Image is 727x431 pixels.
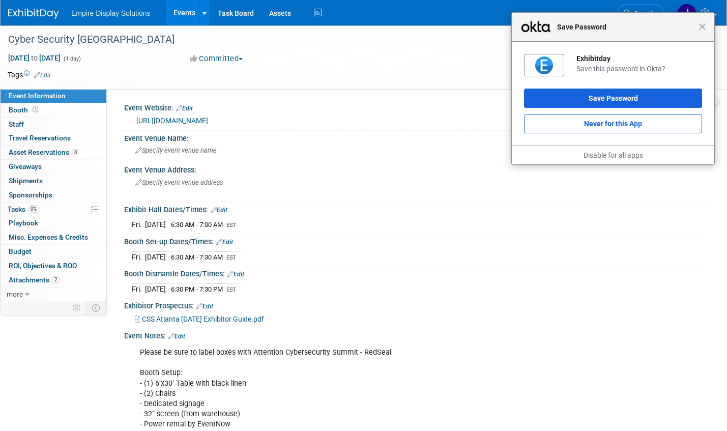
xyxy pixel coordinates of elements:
a: ROI, Objectives & ROO [1,259,106,273]
span: CSS Atlanta [DATE] Exhibitor Guide.pdf [142,315,264,323]
a: Asset Reservations8 [1,146,106,159]
span: Shipments [9,177,43,185]
div: Exhibitday [576,54,702,63]
span: 6:30 PM - 7:30 PM [171,285,223,293]
a: Edit [211,207,227,214]
div: Save this password in Okta? [576,64,702,73]
a: Travel Reservations [1,131,106,145]
a: Search [617,5,664,22]
a: Event Information [1,89,106,103]
div: Event Venue Address: [124,162,707,175]
a: Disable for all apps [584,151,643,159]
td: Tags [8,70,51,80]
td: Fri. [132,219,145,230]
span: Misc. Expenses & Credits [9,233,88,241]
button: Committed [186,53,247,64]
a: Edit [196,303,213,310]
td: [DATE] [145,283,166,294]
a: Staff [1,118,106,131]
span: Budget [9,247,32,255]
div: Exhibitor Prospectus: [124,298,707,311]
span: more [7,290,23,298]
span: EST [226,254,236,261]
span: [DATE] [DATE] [8,53,61,63]
span: Giveaways [9,162,42,170]
a: more [1,288,106,301]
span: Empire Display Solutions [71,9,151,17]
a: Edit [227,271,244,278]
img: Jane Paolucci [677,4,696,23]
a: Edit [216,239,233,246]
a: Playbook [1,216,106,230]
span: Asset Reservations [9,148,79,156]
span: Event Information [9,92,66,100]
td: Toggle Event Tabs [86,301,107,314]
span: 6:30 AM - 7:30 AM [171,253,223,261]
a: Booth [1,103,106,117]
a: Budget [1,245,106,258]
button: Save Password [524,89,702,108]
span: Travel Reservations [9,134,71,142]
div: Event Notes: [124,328,707,341]
div: Cyber Security [GEOGRAPHIC_DATA] [5,31,647,49]
div: Booth Set-up Dates/Times: [124,234,707,247]
div: Event Website: [124,100,707,113]
td: [DATE] [145,219,166,230]
span: EST [226,286,236,293]
a: Attachments2 [1,273,106,287]
span: ROI, Objectives & ROO [9,262,77,270]
span: Booth [9,106,40,114]
a: CSS Atlanta [DATE] Exhibitor Guide.pdf [135,315,264,323]
div: Booth Dismantle Dates/Times: [124,266,707,279]
td: [DATE] [145,251,166,262]
span: (1 day) [63,55,81,62]
td: Personalize Event Tab Strip [68,301,86,314]
span: Sponsorships [9,191,52,199]
a: Shipments [1,174,106,188]
span: Specify event venue name [135,147,217,154]
button: Never for this App [524,114,702,133]
span: Playbook [9,219,38,227]
a: Edit [168,333,185,340]
a: Misc. Expenses & Credits [1,231,106,244]
span: Search [631,10,654,17]
a: Edit [34,72,51,79]
div: Event Venue Name: [124,131,707,143]
span: 8 [72,149,79,156]
a: Giveaways [1,160,106,174]
a: Tasks0% [1,203,106,216]
a: [URL][DOMAIN_NAME] [136,117,208,125]
span: Close [699,23,706,31]
div: Exhibit Hall Dates/Times: [124,202,707,215]
img: 7sAAAAGSURBVAMAVgBCuSj2Hb8AAAAASUVORK5CYII= [535,56,553,74]
a: Edit [176,105,193,112]
span: Attachments [9,276,60,284]
a: Sponsorships [1,188,106,202]
span: 6:30 AM - 7:00 AM [171,221,223,228]
span: Booth not reserved yet [31,106,40,113]
span: Staff [9,120,24,128]
span: to [30,54,39,62]
td: Fri. [132,251,145,262]
span: Specify event venue address [135,179,223,186]
span: EST [226,222,236,228]
td: Fri. [132,283,145,294]
img: ExhibitDay [8,9,59,19]
span: 2 [52,276,60,283]
span: 0% [28,205,39,213]
span: Save Password [552,21,699,33]
span: Tasks [8,205,39,213]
